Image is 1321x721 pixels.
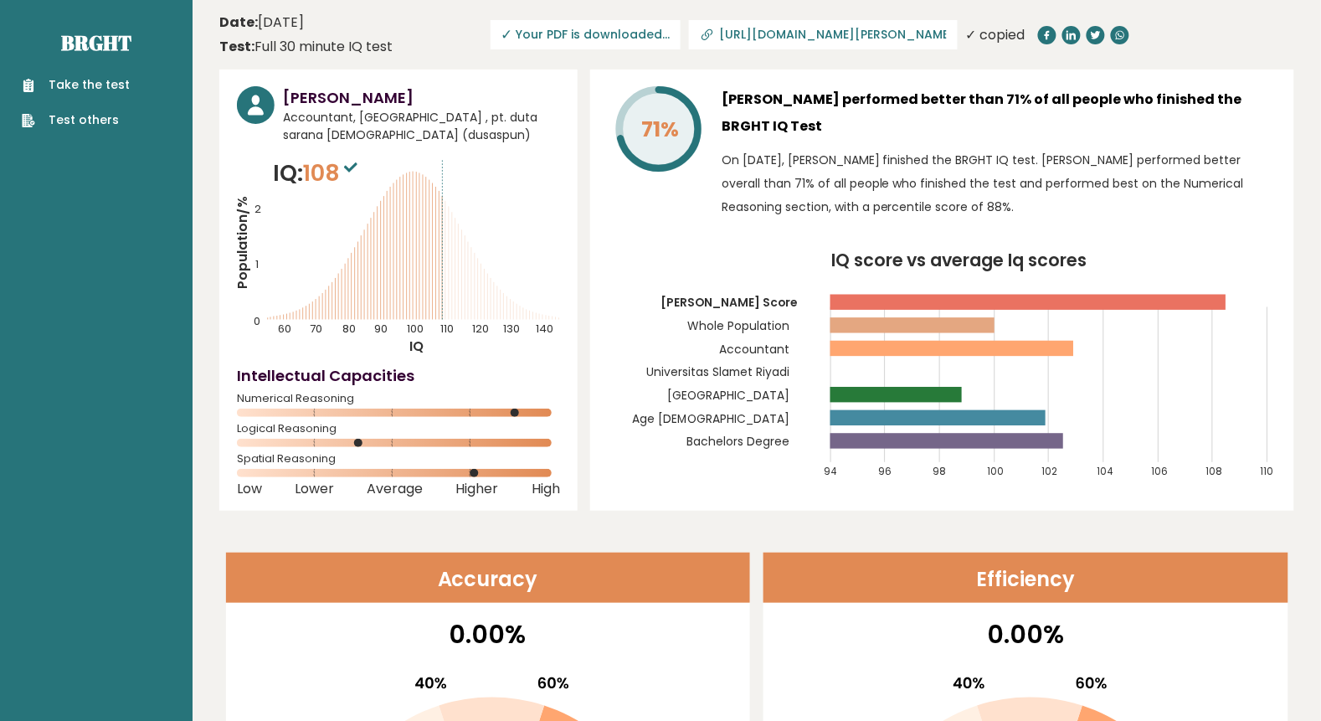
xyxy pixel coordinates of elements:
[1207,465,1224,478] tspan: 108
[22,111,130,129] a: Test others
[966,25,1025,45] div: ✓ copied
[237,395,560,402] span: Numerical Reasoning
[504,322,521,337] tspan: 130
[283,109,560,144] span: Accountant, [GEOGRAPHIC_DATA] , pt. duta sarana [DEMOGRAPHIC_DATA] (dusaspun)
[988,465,1005,478] tspan: 100
[722,148,1277,219] p: On [DATE], [PERSON_NAME] finished the BRGHT IQ test. [PERSON_NAME] performed better overall than ...
[1262,465,1275,478] tspan: 110
[720,341,790,358] tspan: Accountant
[61,29,131,56] a: Brght
[409,337,424,357] tspan: IQ
[537,322,554,337] tspan: 140
[641,115,679,144] tspan: 71%
[219,37,393,57] div: Full 30 minute IQ test
[661,295,798,312] tspan: [PERSON_NAME] Score
[1043,465,1059,478] tspan: 102
[647,364,790,381] tspan: Universitas Slamet Riyadi
[687,434,790,451] tspan: Bachelors Degree
[233,196,252,289] tspan: Population/%
[237,486,262,492] span: Low
[342,322,356,337] tspan: 80
[278,322,291,337] tspan: 60
[879,465,892,478] tspan: 96
[472,322,489,337] tspan: 120
[375,322,388,337] tspan: 90
[254,201,261,217] tspan: 2
[933,465,947,478] tspan: 98
[368,486,424,492] span: Average
[1152,465,1169,478] tspan: 106
[440,322,454,337] tspan: 110
[825,465,838,478] tspan: 94
[226,553,751,603] header: Accuracy
[303,157,362,188] span: 108
[255,256,259,272] tspan: 1
[22,76,130,94] a: Take the test
[532,486,560,492] span: High
[722,86,1277,140] h3: [PERSON_NAME] performed better than 71% of all people who finished the BRGHT IQ Test
[254,313,260,329] tspan: 0
[283,86,560,109] h3: [PERSON_NAME]
[668,387,790,404] tspan: [GEOGRAPHIC_DATA]
[311,322,323,337] tspan: 70
[774,615,1277,653] p: 0.00%
[763,553,1288,603] header: Efficiency
[237,425,560,432] span: Logical Reasoning
[295,486,334,492] span: Lower
[456,486,499,492] span: Higher
[219,37,254,56] b: Test:
[237,456,560,462] span: Spatial Reasoning
[831,248,1087,272] tspan: IQ score vs average Iq scores
[219,13,258,32] b: Date:
[219,13,304,33] time: [DATE]
[237,364,560,387] h4: Intellectual Capacities
[688,317,790,334] tspan: Whole Population
[237,615,740,653] p: 0.00%
[407,322,424,337] tspan: 100
[633,410,790,427] tspan: Age [DEMOGRAPHIC_DATA]
[501,24,512,45] span: ✓
[1097,465,1114,478] tspan: 104
[273,157,362,190] p: IQ:
[491,20,681,49] span: Your PDF is downloaded...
